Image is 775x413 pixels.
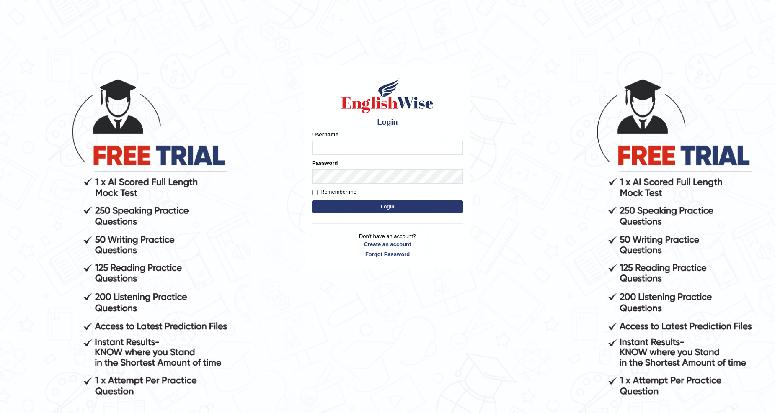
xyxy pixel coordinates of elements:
[340,77,435,114] img: Logo of English Wise sign in for intelligent practice with AI
[312,188,356,196] label: Remember me
[312,159,338,167] label: Password
[312,118,463,127] h4: Login
[312,240,463,248] a: Create an account
[312,190,318,195] input: Remember me
[312,131,338,139] label: Username
[312,250,463,258] a: Forgot Password
[312,200,463,213] button: Login
[312,232,463,258] p: Don't have an account?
